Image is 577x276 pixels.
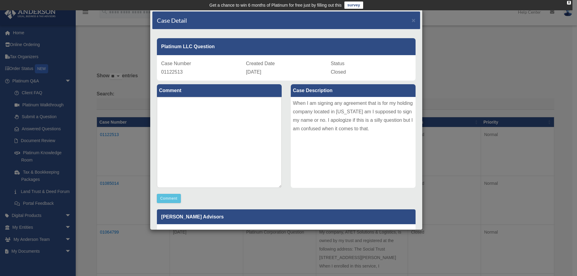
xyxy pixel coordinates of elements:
[246,69,261,75] span: [DATE]
[157,84,282,97] label: Comment
[291,97,416,188] div: When I am signing any agreement that is for my holding company located in [US_STATE] am I suppose...
[412,17,416,24] span: ×
[344,2,363,9] a: survey
[157,209,416,224] p: [PERSON_NAME] Advisors
[157,16,187,25] h4: Case Detail
[246,61,275,66] span: Created Date
[161,69,183,75] span: 01122513
[412,17,416,23] button: Close
[331,61,344,66] span: Status
[291,84,416,97] label: Case Description
[209,2,342,9] div: Get a chance to win 6 months of Platinum for free just by filling out this
[157,38,416,55] div: Platinum LLC Question
[157,194,181,203] button: Comment
[161,61,191,66] span: Case Number
[567,1,571,5] div: close
[331,69,346,75] span: Closed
